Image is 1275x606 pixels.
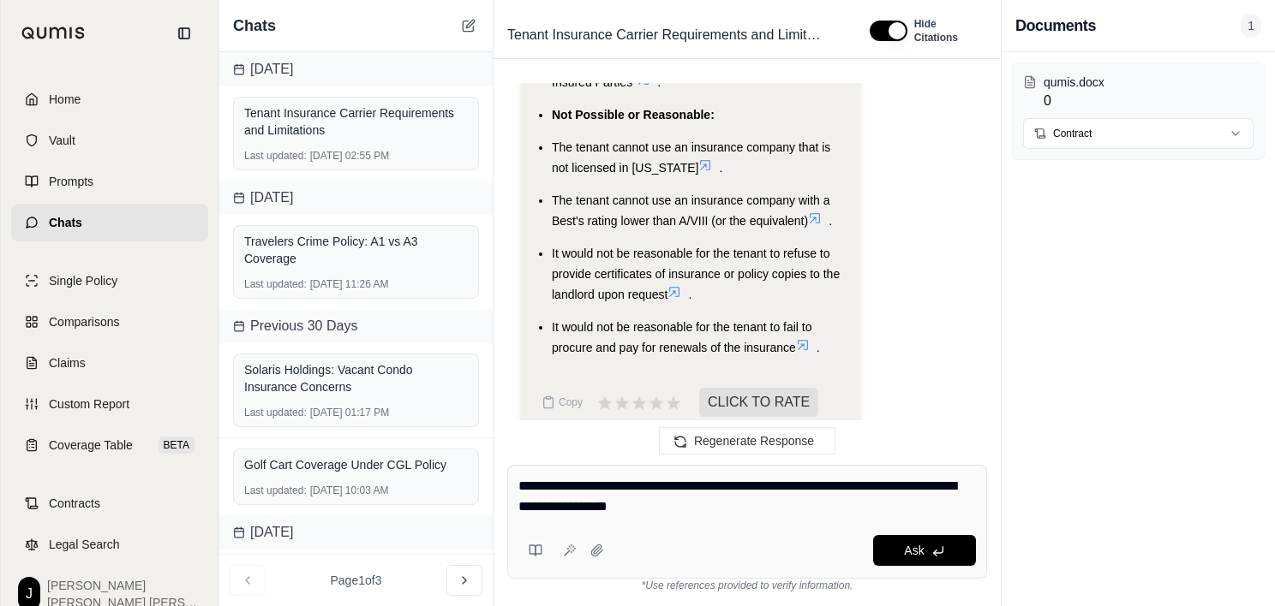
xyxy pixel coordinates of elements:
span: Custom Report [49,395,129,413]
a: Contracts [11,484,208,522]
span: It would not be reasonable for the tenant to fail to procure and pay for renewals of the insurance [552,320,812,354]
span: Comparisons [49,313,119,330]
a: Chats [11,204,208,241]
span: The tenant cannot use an insurance company that is not licensed in [US_STATE] [552,140,830,175]
span: Not Possible or Reasonable: [552,108,715,122]
span: Hide Citations [914,17,977,45]
span: Chats [49,214,82,231]
span: Home [49,91,81,108]
div: [DATE] [219,515,493,550]
div: Previous 30 Days [219,309,493,343]
div: 0 [1044,74,1254,111]
span: CLICK TO RATE [699,388,818,417]
span: Copy [559,395,583,409]
span: Single Policy [49,272,117,289]
div: [DATE] [219,52,493,86]
div: Tenant Insurance Carrier Requirements and Limitations [244,104,468,139]
span: Tenant Insurance Carrier Requirements and Limitations [500,21,834,49]
div: Edit Title [500,21,849,49]
a: Coverage TableBETA [11,426,208,464]
a: Prompts [11,163,208,200]
a: Legal Search [11,526,208,563]
div: *Use references provided to verify information. [507,579,987,592]
span: . [657,75,661,89]
h3: Documents [1015,14,1096,38]
span: Regenerate Response [694,434,814,448]
div: [DATE] 11:26 AM [244,277,468,291]
a: Single Policy [11,262,208,300]
div: Travelers Crime Policy: A1 vs A3 Coverage [244,233,468,267]
span: The tenant cannot use an insurance company with a Best's rating lower than A/VIII (or the equival... [552,193,830,228]
a: Claims [11,344,208,382]
span: Coverage Table [49,437,133,454]
button: Collapse sidebar [171,20,198,47]
a: Custom Report [11,385,208,423]
a: Vault [11,122,208,159]
a: Comparisons [11,303,208,341]
span: Ask [904,544,924,557]
span: Last updated: [244,149,307,163]
span: Chats [233,14,276,38]
span: Page 1 of 3 [331,572,382,589]
div: [DATE] 01:17 PM [244,406,468,419]
span: Last updated: [244,406,307,419]
span: Last updated: [244,277,307,291]
p: qumis.docx [1044,74,1254,91]
span: Last updated: [244,484,307,497]
div: Golf Cart Coverage Under CGL Policy [244,456,468,473]
div: [DATE] 10:03 AM [244,484,468,497]
span: Claims [49,354,86,371]
button: New Chat [458,15,479,36]
img: Qumis Logo [21,27,86,39]
button: qumis.docx0 [1023,74,1254,111]
span: [PERSON_NAME] [47,577,201,594]
button: Ask [873,535,976,566]
span: . [829,214,832,228]
span: It would not be reasonable for the tenant to refuse to provide certificates of insurance or polic... [552,247,840,301]
span: BETA [159,437,195,454]
span: . [817,341,820,354]
div: [DATE] [219,181,493,215]
a: Home [11,80,208,118]
span: Vault [49,132,75,149]
button: Copy [535,385,590,419]
span: Legal Search [49,536,120,553]
button: Regenerate Response [659,427,835,454]
span: Contracts [49,495,100,512]
div: [DATE] 02:55 PM [244,149,468,163]
span: Prompts [49,173,93,190]
div: Solaris Holdings: Vacant Condo Insurance Concerns [244,361,468,395]
span: 1 [1241,14,1261,38]
span: . [719,161,722,175]
span: . [688,288,691,301]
